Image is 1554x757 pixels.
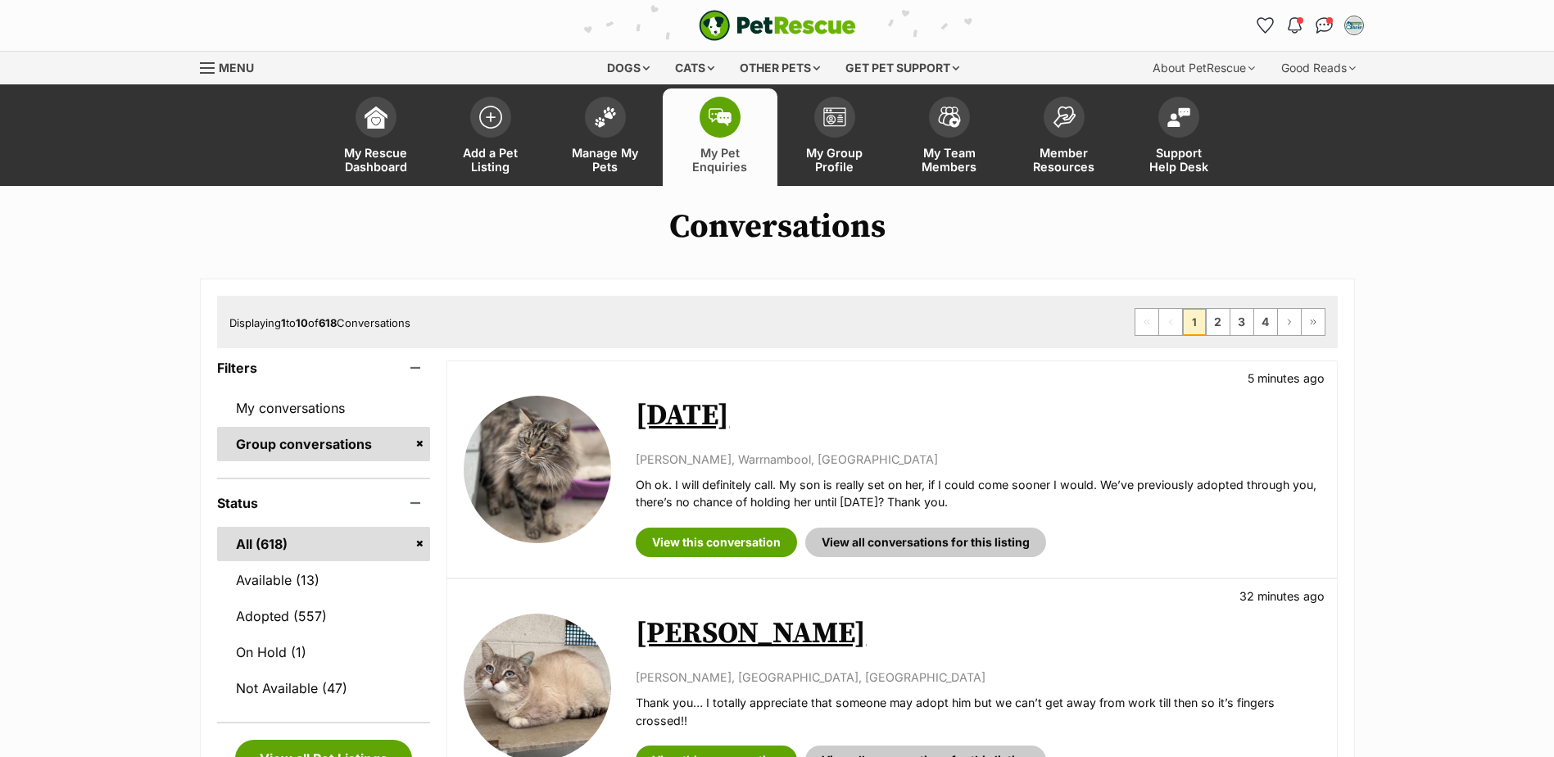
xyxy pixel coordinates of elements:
[548,88,663,186] a: Manage My Pets
[636,615,866,652] a: [PERSON_NAME]
[728,52,831,84] div: Other pets
[217,391,431,425] a: My conversations
[1142,146,1216,174] span: Support Help Desk
[1253,12,1367,39] ul: Account quick links
[1159,309,1182,335] span: Previous page
[699,10,856,41] a: PetRescue
[636,397,729,434] a: [DATE]
[1316,17,1333,34] img: chat-41dd97257d64d25036548639549fe6c8038ab92f7586957e7f3b1b290dea8141.svg
[699,10,856,41] img: logo-e224e6f780fb5917bec1dbf3a21bbac754714ae5b6737aabdf751b685950b380.svg
[464,396,611,543] img: Karma
[664,52,726,84] div: Cats
[1167,107,1190,127] img: help-desk-icon-fdf02630f3aa405de69fd3d07c3f3aa587a6932b1a1747fa1d2bba05be0121f9.svg
[479,106,502,129] img: add-pet-listing-icon-0afa8454b4691262ce3f59096e99ab1cd57d4a30225e0717b998d2c9b9846f56.svg
[1248,369,1325,387] p: 5 minutes ago
[636,669,1320,686] p: [PERSON_NAME], [GEOGRAPHIC_DATA], [GEOGRAPHIC_DATA]
[1027,146,1101,174] span: Member Resources
[1007,88,1121,186] a: Member Resources
[596,52,661,84] div: Dogs
[1141,52,1266,84] div: About PetRescue
[1288,17,1301,34] img: notifications-46538b983faf8c2785f20acdc204bb7945ddae34d4c08c2a6579f10ce5e182be.svg
[217,496,431,510] header: Status
[1239,587,1325,605] p: 32 minutes ago
[296,316,308,329] strong: 10
[219,61,254,75] span: Menu
[834,52,971,84] div: Get pet support
[217,563,431,597] a: Available (13)
[217,635,431,669] a: On Hold (1)
[777,88,892,186] a: My Group Profile
[1312,12,1338,39] a: Conversations
[1135,309,1158,335] span: First page
[217,671,431,705] a: Not Available (47)
[1253,12,1279,39] a: Favourites
[339,146,413,174] span: My Rescue Dashboard
[365,106,387,129] img: dashboard-icon-eb2f2d2d3e046f16d808141f083e7271f6b2e854fb5c12c21221c1fb7104beca.svg
[1230,309,1253,335] a: Page 3
[319,88,433,186] a: My Rescue Dashboard
[892,88,1007,186] a: My Team Members
[454,146,528,174] span: Add a Pet Listing
[938,107,961,128] img: team-members-icon-5396bd8760b3fe7c0b43da4ab00e1e3bb1a5d9ba89233759b79545d2d3fc5d0d.svg
[200,52,265,81] a: Menu
[1278,309,1301,335] a: Next page
[217,427,431,461] a: Group conversations
[1053,106,1076,128] img: member-resources-icon-8e73f808a243e03378d46382f2149f9095a855e16c252ad45f914b54edf8863c.svg
[229,316,410,329] span: Displaying to of Conversations
[1121,88,1236,186] a: Support Help Desk
[913,146,986,174] span: My Team Members
[1207,309,1230,335] a: Page 2
[823,107,846,127] img: group-profile-icon-3fa3cf56718a62981997c0bc7e787c4b2cf8bcc04b72c1350f741eb67cf2f40e.svg
[805,528,1046,557] a: View all conversations for this listing
[663,88,777,186] a: My Pet Enquiries
[281,316,286,329] strong: 1
[319,316,337,329] strong: 618
[1270,52,1367,84] div: Good Reads
[636,476,1320,511] p: Oh ok. I will definitely call. My son is really set on her, if I could come sooner I would. We’ve...
[217,360,431,375] header: Filters
[217,599,431,633] a: Adopted (557)
[433,88,548,186] a: Add a Pet Listing
[683,146,757,174] span: My Pet Enquiries
[636,451,1320,468] p: [PERSON_NAME], Warrnambool, [GEOGRAPHIC_DATA]
[217,527,431,561] a: All (618)
[636,694,1320,729] p: Thank you… I totally appreciate that someone may adopt him but we can’t get away from work till t...
[569,146,642,174] span: Manage My Pets
[1254,309,1277,335] a: Page 4
[709,108,732,126] img: pet-enquiries-icon-7e3ad2cf08bfb03b45e93fb7055b45f3efa6380592205ae92323e6603595dc1f.svg
[594,107,617,128] img: manage-my-pets-icon-02211641906a0b7f246fdf0571729dbe1e7629f14944591b6c1af311fb30b64b.svg
[1341,12,1367,39] button: My account
[1346,17,1362,34] img: Matisse profile pic
[798,146,872,174] span: My Group Profile
[1302,309,1325,335] a: Last page
[636,528,797,557] a: View this conversation
[1282,12,1308,39] button: Notifications
[1183,309,1206,335] span: Page 1
[1135,308,1325,336] nav: Pagination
